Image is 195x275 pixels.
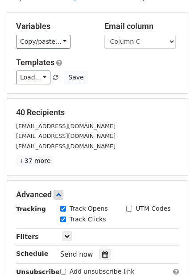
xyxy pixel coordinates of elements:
label: Track Clicks [70,215,106,224]
a: Load... [16,71,50,84]
label: Track Opens [70,204,108,213]
strong: Schedule [16,250,48,257]
h5: 40 Recipients [16,108,179,117]
label: UTM Codes [136,204,170,213]
a: Templates [16,58,54,67]
small: [EMAIL_ADDRESS][DOMAIN_NAME] [16,143,116,150]
small: [EMAIL_ADDRESS][DOMAIN_NAME] [16,133,116,139]
strong: Filters [16,233,39,240]
strong: Tracking [16,205,46,212]
small: [EMAIL_ADDRESS][DOMAIN_NAME] [16,123,116,129]
h5: Email column [104,21,179,31]
a: +37 more [16,155,54,167]
button: Save [64,71,87,84]
span: Send now [60,250,93,258]
h5: Variables [16,21,91,31]
a: Copy/paste... [16,35,71,49]
iframe: Chat Widget [150,232,195,275]
h5: Advanced [16,190,179,200]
